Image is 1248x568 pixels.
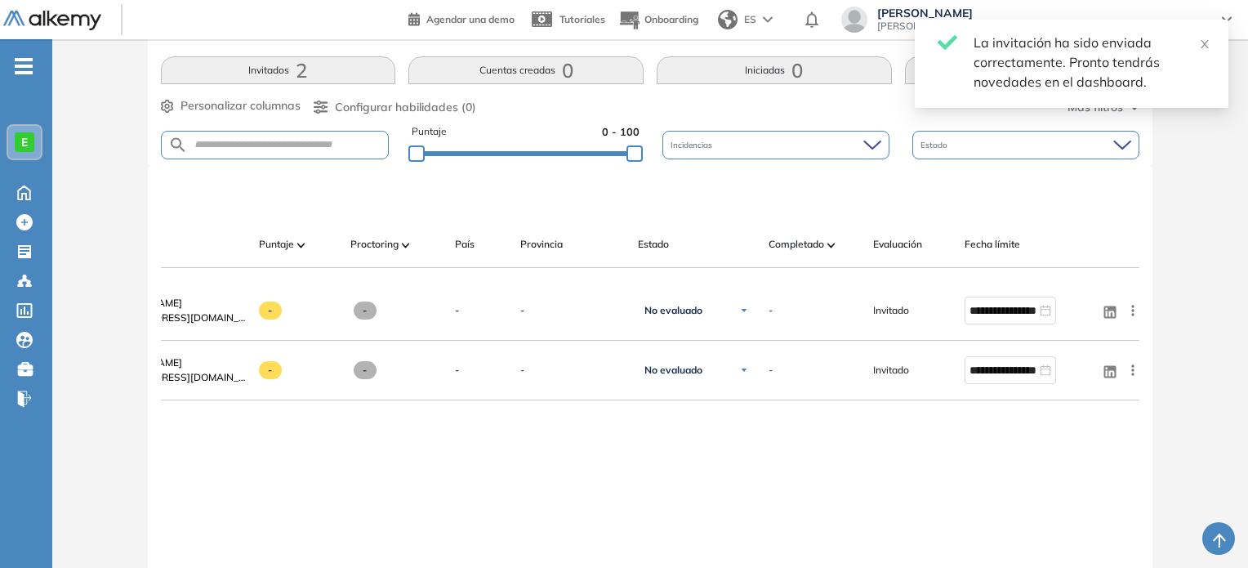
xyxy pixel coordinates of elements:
span: ES [744,12,756,27]
img: [missing "en.ARROW_ALT" translation] [297,243,305,248]
img: SEARCH_ALT [168,135,188,155]
span: Proctoring [350,237,399,252]
span: País [455,237,475,252]
img: Ícono de flecha [739,306,749,315]
span: Agendar una demo [426,13,515,25]
span: Fecha límite [965,237,1020,252]
img: [missing "en.ARROW_ALT" translation] [827,243,836,248]
span: [EMAIL_ADDRESS][DOMAIN_NAME] [102,370,246,385]
button: Onboarding [618,2,698,38]
button: Invitados2 [161,56,396,84]
span: Provincia [520,237,563,252]
button: Personalizar columnas [161,97,301,114]
span: [PERSON_NAME][EMAIL_ADDRESS][PERSON_NAME][DOMAIN_NAME] [877,20,1206,33]
span: - [520,303,625,318]
span: - [455,363,459,378]
img: Logo [3,11,101,31]
span: Onboarding [644,13,698,25]
img: arrow [763,16,773,23]
span: No evaluado [644,304,702,317]
img: [missing "en.ARROW_ALT" translation] [402,243,410,248]
span: Puntaje [259,237,294,252]
span: - [455,303,459,318]
span: Completado [769,237,824,252]
span: - [769,363,773,378]
span: close [1199,38,1210,50]
span: Personalizar columnas [181,97,301,114]
span: 0 - 100 [602,124,640,140]
span: Invitado [873,363,909,378]
a: [PERSON_NAME] [102,296,246,311]
span: Estado [920,139,951,151]
span: [EMAIL_ADDRESS][DOMAIN_NAME] [102,311,246,325]
button: Configurar habilidades (0) [314,99,476,116]
div: Incidencias [662,131,889,159]
span: - [354,361,377,379]
span: [PERSON_NAME] [877,7,1206,20]
button: Iniciadas0 [657,56,892,84]
span: - [769,303,773,318]
span: - [259,361,283,379]
span: Configurar habilidades (0) [335,99,476,116]
span: Evaluación [873,237,922,252]
span: - [259,302,283,320]
span: Invitado [873,303,909,318]
span: No evaluado [644,364,702,377]
div: La invitación ha sido enviada correctamente. Pronto tendrás novedades en el dashboard. [974,33,1209,92]
i: - [15,65,33,68]
span: E [21,136,28,149]
span: - [354,302,377,320]
button: Cuentas creadas0 [408,56,644,84]
button: Completadas0 [905,56,1140,84]
img: world [718,10,738,29]
span: Puntaje [412,124,447,140]
div: Estado [912,131,1139,159]
a: [PERSON_NAME] [102,356,246,370]
a: Agendar una demo [408,8,515,28]
img: Ícono de flecha [739,365,749,375]
span: Tutoriales [559,13,605,25]
span: Incidencias [671,139,715,151]
span: Estado [638,237,669,252]
span: - [520,363,625,378]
